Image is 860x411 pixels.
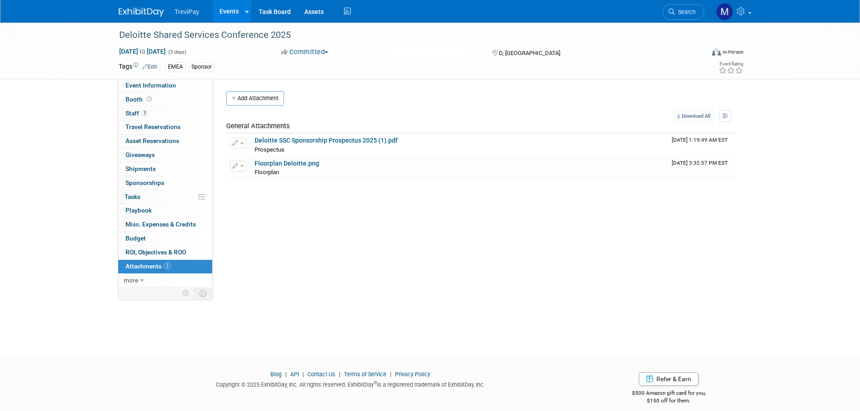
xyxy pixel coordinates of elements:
[118,134,212,148] a: Asset Reservations
[118,148,212,162] a: Giveaways
[716,3,733,20] img: Maiia Khasina
[674,110,713,122] a: Download All
[178,287,194,299] td: Personalize Event Tab Strip
[138,48,147,55] span: to
[124,277,138,284] span: more
[142,64,157,70] a: Edit
[712,48,721,55] img: Format-Inperson.png
[119,62,157,72] td: Tags
[126,151,155,158] span: Giveaways
[255,146,284,153] span: Prospectus
[164,263,171,269] span: 2
[118,204,212,217] a: Playbook
[126,179,164,186] span: Sponsorships
[672,160,728,166] span: Upload Timestamp
[118,176,212,190] a: Sponsorships
[126,263,171,270] span: Attachments
[119,47,166,55] span: [DATE] [DATE]
[126,207,152,214] span: Playbook
[668,157,735,179] td: Upload Timestamp
[126,96,153,103] span: Booth
[126,110,148,117] span: Staff
[126,249,186,256] span: ROI, Objectives & ROO
[165,62,186,72] div: EMEA
[226,91,284,106] button: Add Attachment
[126,82,176,89] span: Event Information
[290,371,299,378] a: API
[639,372,698,386] a: Refer & Earn
[596,383,742,404] div: $500 Amazon gift card for you,
[672,137,728,143] span: Upload Timestamp
[118,120,212,134] a: Travel Reservations
[118,93,212,106] a: Booth
[194,287,212,299] td: Toggle Event Tabs
[126,137,179,144] span: Asset Reservations
[119,379,583,389] div: Copyright © 2025 ExhibitDay, Inc. All rights reserved. ExhibitDay is a registered trademark of Ex...
[167,49,186,55] span: (3 days)
[126,165,156,172] span: Shipments
[651,47,744,60] div: Event Format
[596,397,742,405] div: $150 off for them.
[141,110,148,116] span: 3
[175,8,200,15] span: TreviPay
[374,380,377,385] sup: ®
[125,193,140,200] span: Tasks
[118,260,212,273] a: Attachments2
[116,27,691,43] div: Deloitte Shared Services Conference 2025
[307,371,335,378] a: Contact Us
[119,8,164,17] img: ExhibitDay
[255,137,398,144] a: Deloitte SSC Sponsorship Prospectus 2025 (1).pdf
[126,221,196,228] span: Misc. Expenses & Credits
[126,123,181,130] span: Travel Reservations
[145,96,153,102] span: Booth not reserved yet
[337,371,343,378] span: |
[118,190,212,204] a: Tasks
[118,79,212,92] a: Event Information
[118,218,212,231] a: Misc. Expenses & Credits
[118,246,212,259] a: ROI, Objectives & ROO
[344,371,386,378] a: Terms of Service
[675,9,696,15] span: Search
[118,274,212,287] a: more
[118,162,212,176] a: Shipments
[283,371,289,378] span: |
[189,62,214,72] div: Sponsor
[118,107,212,120] a: Staff3
[255,160,319,167] a: Floorplan Deloitte.png
[395,371,430,378] a: Privacy Policy
[300,371,306,378] span: |
[255,169,279,175] span: Floorplan
[499,50,560,56] span: D, [GEOGRAPHIC_DATA]
[226,122,290,130] span: General Attachments
[668,134,735,156] td: Upload Timestamp
[126,235,146,242] span: Budget
[722,49,744,55] div: In-Person
[118,232,212,245] a: Budget
[719,62,743,66] div: Event Rating
[278,47,332,57] button: Committed
[270,371,282,378] a: Blog
[663,4,704,20] a: Search
[388,371,394,378] span: |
